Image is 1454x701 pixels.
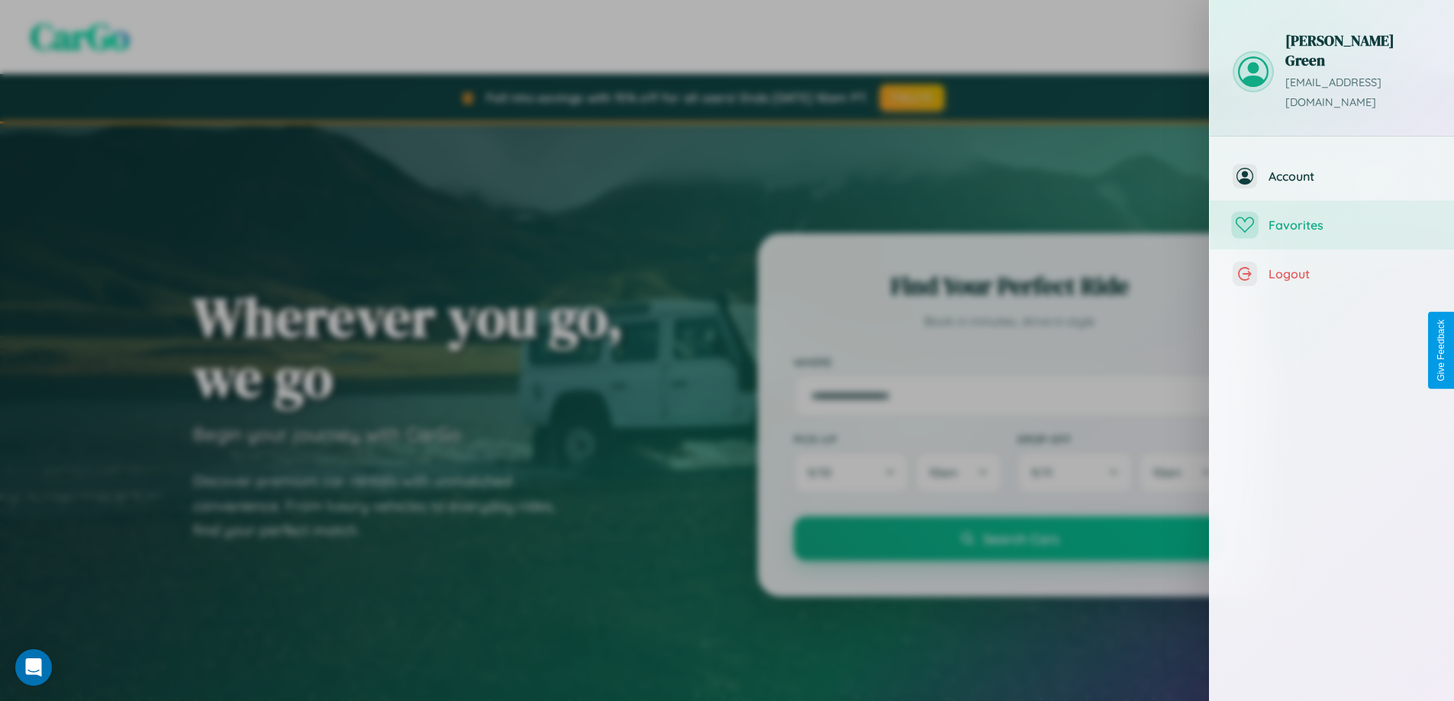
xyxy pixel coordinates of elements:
div: Open Intercom Messenger [15,649,52,686]
div: Give Feedback [1436,320,1446,381]
button: Account [1210,152,1454,201]
button: Logout [1210,249,1454,298]
span: Favorites [1269,217,1431,233]
span: Account [1269,169,1431,184]
p: [EMAIL_ADDRESS][DOMAIN_NAME] [1285,73,1431,113]
span: Logout [1269,266,1431,281]
h3: [PERSON_NAME] Green [1285,31,1431,70]
button: Favorites [1210,201,1454,249]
